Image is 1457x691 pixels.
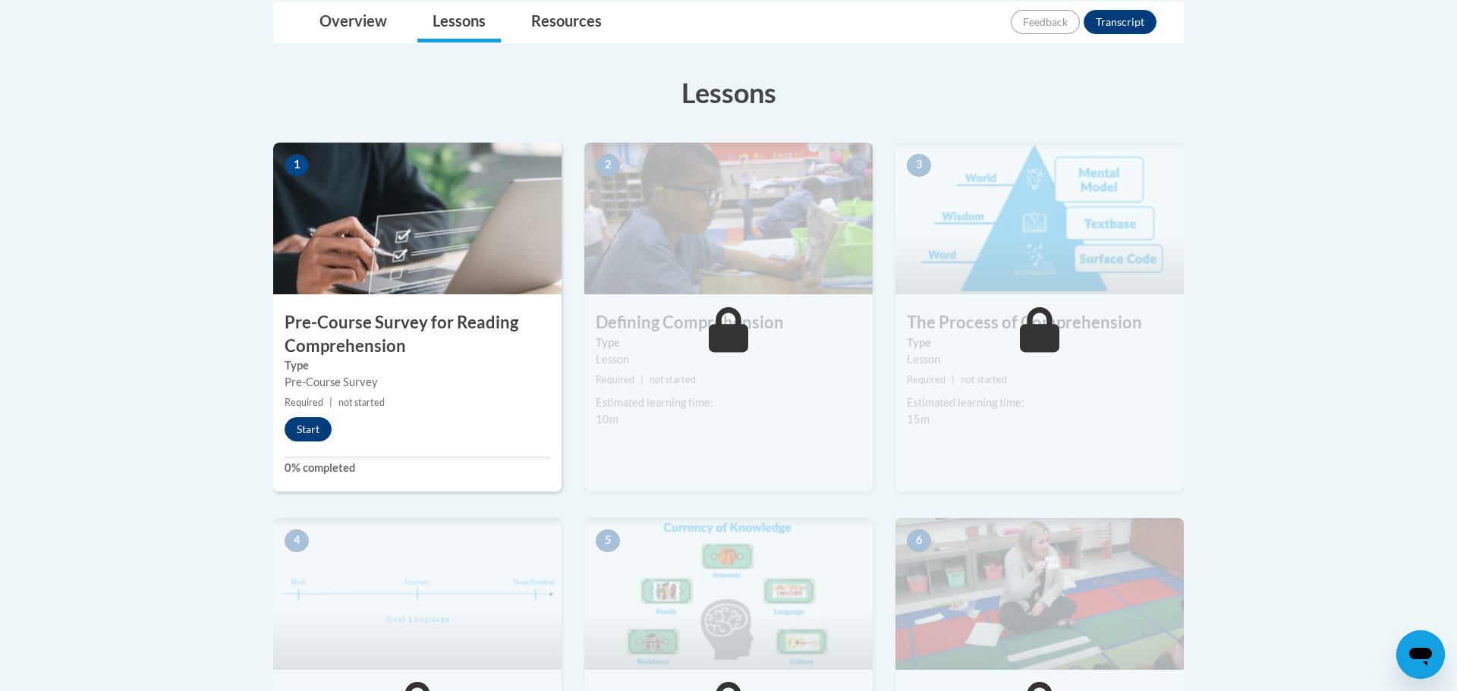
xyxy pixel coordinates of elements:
button: Start [285,417,332,441]
span: 1 [285,154,309,177]
a: Lessons [417,2,501,42]
img: Course Image [584,143,873,294]
span: | [640,374,644,385]
img: Course Image [273,518,562,670]
span: not started [650,374,696,385]
button: Transcript [1084,10,1156,34]
img: Course Image [273,143,562,294]
h3: Pre-Course Survey for Reading Comprehension [273,311,562,358]
h3: The Process of Comprehension [895,311,1184,335]
span: 2 [596,154,620,177]
span: not started [961,374,1007,385]
span: | [329,397,332,408]
h3: Defining Comprehension [584,311,873,335]
img: Course Image [895,518,1184,670]
img: Course Image [584,518,873,670]
span: 4 [285,529,309,552]
span: Required [907,374,946,385]
span: Required [596,374,634,385]
span: Required [285,397,323,408]
div: Estimated learning time: [907,394,1172,411]
span: 15m [907,413,930,426]
img: Course Image [895,143,1184,294]
label: Type [285,357,550,374]
div: Estimated learning time: [596,394,861,411]
span: 5 [596,529,620,552]
a: Overview [304,2,402,42]
span: not started [338,397,385,408]
a: Resources [516,2,617,42]
div: Lesson [596,351,861,368]
label: Type [907,335,1172,351]
div: Lesson [907,351,1172,368]
span: | [952,374,955,385]
button: Feedback [1011,10,1080,34]
label: 0% completed [285,460,550,476]
span: 6 [907,529,931,552]
iframe: Button to launch messaging window [1396,630,1445,679]
label: Type [596,335,861,351]
span: 3 [907,154,931,177]
div: Pre-Course Survey [285,374,550,391]
span: 10m [596,413,618,426]
h3: Lessons [273,74,1184,112]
